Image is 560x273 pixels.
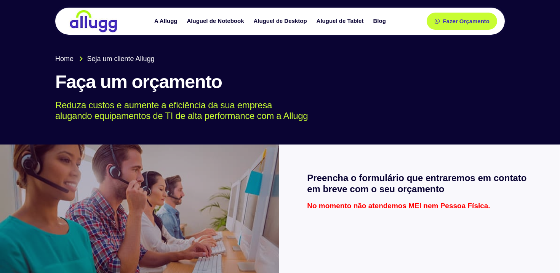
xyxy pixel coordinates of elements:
span: Seja um cliente Allugg [85,54,155,64]
p: No momento não atendemos MEI nem Pessoa Física. [307,202,531,209]
a: Blog [369,14,391,28]
span: Home [55,54,74,64]
span: Fazer Orçamento [443,18,490,24]
a: Fazer Orçamento [427,13,497,30]
img: locação de TI é Allugg [69,10,118,33]
h1: Faça um orçamento [55,72,505,92]
a: Aluguel de Tablet [313,14,370,28]
p: Reduza custos e aumente a eficiência da sua empresa alugando equipamentos de TI de alta performan... [55,100,494,122]
a: Aluguel de Notebook [183,14,250,28]
a: A Allugg [150,14,183,28]
h2: Preencha o formulário que entraremos em contato em breve com o seu orçamento [307,173,531,195]
a: Aluguel de Desktop [250,14,313,28]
